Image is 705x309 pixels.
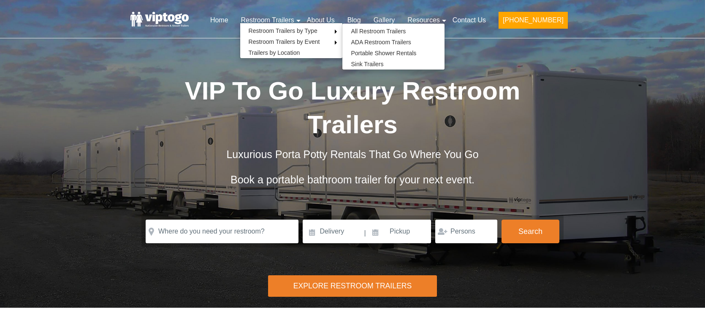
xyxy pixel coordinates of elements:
[204,11,235,30] a: Home
[435,220,497,243] input: Persons
[146,220,298,243] input: Where do you need your restroom?
[301,11,341,30] a: About Us
[240,47,309,58] a: Trailers by Location
[342,59,392,70] a: Sink Trailers
[268,275,437,297] div: Explore Restroom Trailers
[342,26,414,37] a: All Restroom Trailers
[367,11,401,30] a: Gallery
[235,11,301,30] a: Restroom Trailers
[185,77,521,139] span: VIP To Go Luxury Restroom Trailers
[240,36,328,47] a: Restroom Trailers by Event
[230,174,475,185] span: Book a portable bathroom trailer for your next event.
[240,25,326,36] a: Restroom Trailers by Type
[364,220,366,247] span: |
[446,11,492,30] a: Contact Us
[401,11,446,30] a: Resources
[303,220,363,243] input: Delivery
[342,48,425,59] a: Portable Shower Rentals
[492,11,574,34] a: [PHONE_NUMBER]
[502,220,559,243] button: Search
[499,12,568,29] button: [PHONE_NUMBER]
[367,220,431,243] input: Pickup
[341,11,367,30] a: Blog
[342,37,419,48] a: ADA Restroom Trailers
[226,148,478,160] span: Luxurious Porta Potty Rentals That Go Where You Go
